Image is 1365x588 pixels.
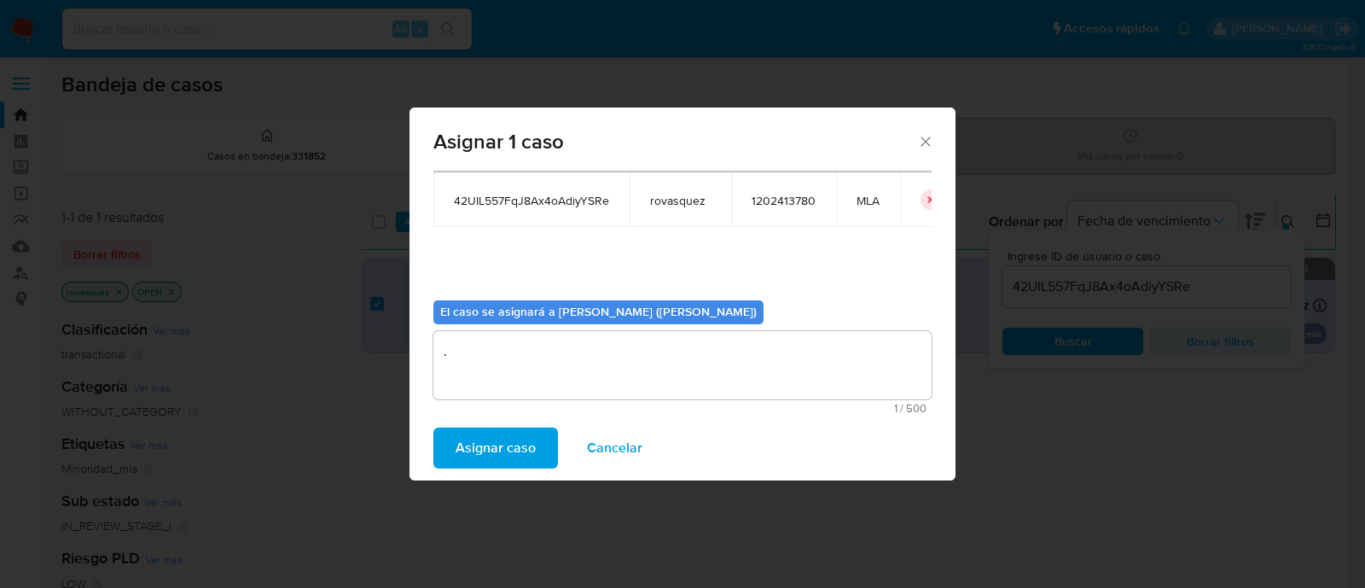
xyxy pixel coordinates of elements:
[439,403,926,414] span: Máximo 500 caracteres
[409,108,955,480] div: assign-modal
[456,429,536,467] span: Asignar caso
[565,428,665,469] button: Cancelar
[433,331,932,399] textarea: .
[917,133,932,148] button: Cerrar ventana
[650,193,711,208] span: rovasquez
[587,429,642,467] span: Cancelar
[454,193,609,208] span: 42UIL557FqJ8Ax4oAdiyYSRe
[921,189,941,210] button: icon-button
[752,193,816,208] span: 1202413780
[433,131,917,152] span: Asignar 1 caso
[433,428,558,469] button: Asignar caso
[857,193,880,208] span: MLA
[440,303,757,320] b: El caso se asignará a [PERSON_NAME] ([PERSON_NAME])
